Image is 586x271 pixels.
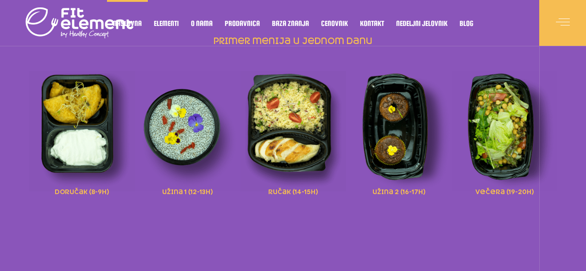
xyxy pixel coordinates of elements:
span: Elementi [154,21,179,25]
span: Cenovnik [321,21,348,25]
span: Blog [460,21,473,25]
span: Kontakt [360,21,384,25]
span: Nedeljni jelovnik [396,21,447,25]
span: užina 1 (12-13h) [162,186,213,196]
span: večera (19-20h) [475,186,534,196]
span: užina 2 (16-17h) [372,186,425,196]
span: O nama [191,21,213,25]
span: Naslovna [113,21,142,25]
img: logo light [25,5,134,42]
span: Prodavnica [225,21,260,25]
span: Baza znanja [272,21,309,25]
div: primer menija u jednom danu [29,58,557,211]
span: doručak (8-9h) [55,186,109,196]
span: ručak (14-15h) [268,186,318,196]
a: primer menija u jednom danu [212,37,374,46]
